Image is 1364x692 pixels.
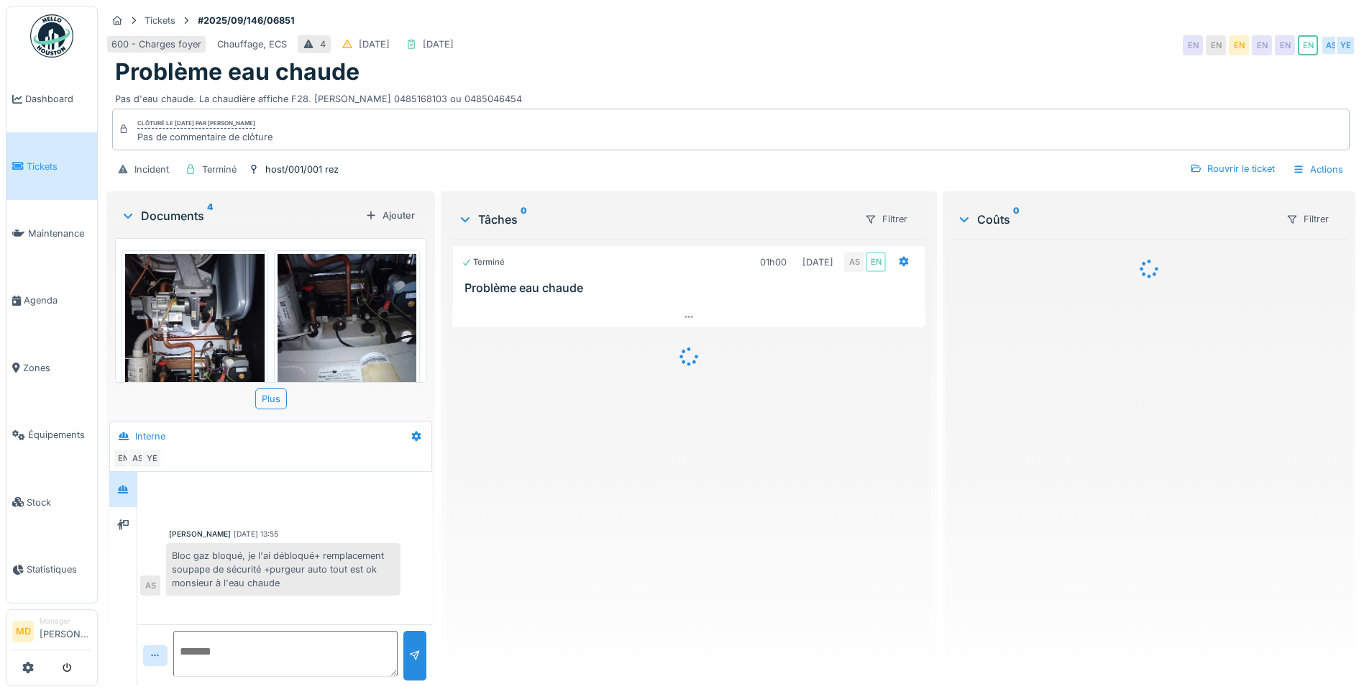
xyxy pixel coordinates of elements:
[844,252,864,272] div: AS
[169,529,231,540] div: [PERSON_NAME]
[142,448,162,468] div: YE
[207,207,213,224] sup: 4
[137,130,273,144] div: Pas de commentaire de clôture
[12,616,91,650] a: MD Manager[PERSON_NAME]
[135,429,165,443] div: Interne
[265,163,339,176] div: host/001/001 rez
[217,37,287,51] div: Chauffage, ECS
[40,616,91,627] div: Manager
[40,616,91,647] li: [PERSON_NAME]
[1183,35,1203,55] div: EN
[1229,35,1249,55] div: EN
[23,361,91,375] span: Zones
[6,536,97,603] a: Statistiques
[760,255,787,269] div: 01h00
[1321,35,1341,55] div: AS
[121,207,360,224] div: Documents
[255,388,287,409] div: Plus
[140,575,160,596] div: AS
[1275,35,1295,55] div: EN
[115,86,1347,106] div: Pas d'eau chaude. La chaudière affiche F28. [PERSON_NAME] 0485168103 ou 0485046454
[6,401,97,468] a: Équipements
[137,119,255,129] div: Clôturé le [DATE] par [PERSON_NAME]
[28,428,91,442] span: Équipements
[24,293,91,307] span: Agenda
[802,255,833,269] div: [DATE]
[1252,35,1272,55] div: EN
[6,267,97,334] a: Agenda
[6,132,97,199] a: Tickets
[278,254,417,440] img: dozlepwn19wgil043rb55hx97aab
[464,281,919,295] h3: Problème eau chaude
[1280,209,1335,229] div: Filtrer
[6,334,97,401] a: Zones
[127,448,147,468] div: AS
[458,211,853,228] div: Tâches
[1184,159,1281,178] div: Rouvrir le ticket
[25,92,91,106] span: Dashboard
[320,37,326,51] div: 4
[27,563,91,576] span: Statistiques
[521,211,527,228] sup: 0
[6,468,97,535] a: Stock
[462,256,505,268] div: Terminé
[6,65,97,132] a: Dashboard
[1286,159,1350,180] div: Actions
[360,206,421,225] div: Ajouter
[1335,35,1355,55] div: YE
[12,621,34,642] li: MD
[134,163,169,176] div: Incident
[359,37,390,51] div: [DATE]
[1013,211,1020,228] sup: 0
[111,37,201,51] div: 600 - Charges foyer
[30,14,73,58] img: Badge_color-CXgf-gQk.svg
[27,160,91,173] span: Tickets
[866,252,886,272] div: EN
[859,209,914,229] div: Filtrer
[1298,35,1318,55] div: EN
[423,37,454,51] div: [DATE]
[1206,35,1226,55] div: EN
[113,448,133,468] div: EN
[166,543,400,596] div: Bloc gaz bloqué, je l'ai débloqué+ remplacement soupape de sécurité +purgeur auto tout est ok mon...
[957,211,1274,228] div: Coûts
[6,200,97,267] a: Maintenance
[202,163,237,176] div: Terminé
[234,529,278,540] div: [DATE] 13:55
[125,254,265,440] img: bclyw3iw5i1afjtbv11puk9vd08k
[27,496,91,509] span: Stock
[115,58,360,86] h1: Problème eau chaude
[145,14,175,27] div: Tickets
[192,14,301,27] strong: #2025/09/146/06851
[28,227,91,240] span: Maintenance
